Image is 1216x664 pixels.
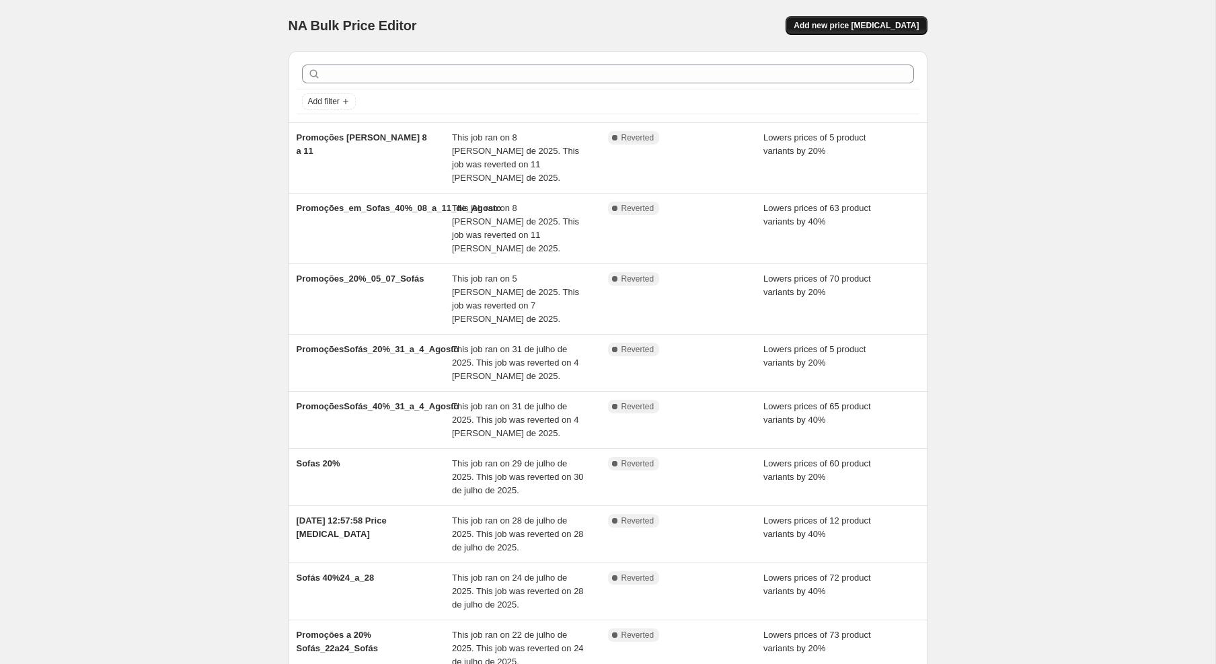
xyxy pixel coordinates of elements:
[763,132,866,156] span: Lowers prices of 5 product variants by 20%
[621,344,654,355] span: Reverted
[289,18,417,33] span: NA Bulk Price Editor
[621,458,654,469] span: Reverted
[452,132,579,183] span: This job ran on 8 [PERSON_NAME] de 2025. This job was reverted on 11 [PERSON_NAME] de 2025.
[763,458,871,482] span: Lowers prices of 60 product variants by 20%
[763,401,871,425] span: Lowers prices of 65 product variants by 40%
[302,93,356,110] button: Add filter
[763,573,871,596] span: Lowers prices of 72 product variants by 40%
[621,203,654,214] span: Reverted
[621,401,654,412] span: Reverted
[621,132,654,143] span: Reverted
[794,20,919,31] span: Add new price [MEDICAL_DATA]
[763,203,871,226] span: Lowers prices of 63 product variants by 40%
[452,203,579,253] span: This job ran on 8 [PERSON_NAME] de 2025. This job was reverted on 11 [PERSON_NAME] de 2025.
[452,401,578,438] span: This job ran on 31 de julho de 2025. This job was reverted on 4 [PERSON_NAME] de 2025.
[621,573,654,583] span: Reverted
[297,203,502,213] span: Promoções_em_Sofas_40%_08_a_11_de_Agosto
[621,274,654,284] span: Reverted
[297,515,387,539] span: [DATE] 12:57:58 Price [MEDICAL_DATA]
[297,274,424,284] span: Promoções_20%_05_07_Sofás
[297,573,375,583] span: Sofás 40%24_a_28
[297,630,378,653] span: Promoções a 20% Sofás_22a24_Sofás
[452,344,578,381] span: This job ran on 31 de julho de 2025. This job was reverted on 4 [PERSON_NAME] de 2025.
[452,274,579,324] span: This job ran on 5 [PERSON_NAME] de 2025. This job was reverted on 7 [PERSON_NAME] de 2025.
[621,630,654,640] span: Reverted
[763,630,871,653] span: Lowers prices of 73 product variants by 20%
[763,344,866,368] span: Lowers prices of 5 product variants by 20%
[452,458,584,495] span: This job ran on 29 de julho de 2025. This job was reverted on 30 de julho de 2025.
[297,458,340,468] span: Sofas 20%
[308,96,340,107] span: Add filter
[452,573,584,610] span: This job ran on 24 de julho de 2025. This job was reverted on 28 de julho de 2025.
[452,515,584,552] span: This job ran on 28 de julho de 2025. This job was reverted on 28 de julho de 2025.
[763,274,871,297] span: Lowers prices of 70 product variants by 20%
[786,16,927,35] button: Add new price [MEDICAL_DATA]
[297,132,427,156] span: Promoções [PERSON_NAME] 8 a 11
[621,515,654,526] span: Reverted
[297,401,459,411] span: PromoçõesSofás_40%_31_a_4_Agosto
[297,344,459,354] span: PromoçõesSofás_20%_31_a_4_Agosto
[763,515,871,539] span: Lowers prices of 12 product variants by 40%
